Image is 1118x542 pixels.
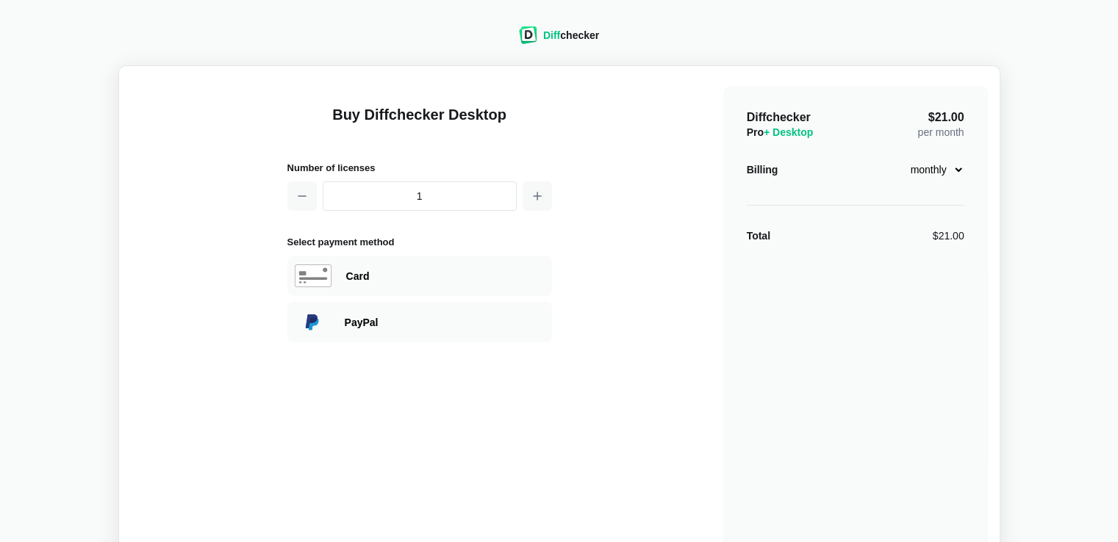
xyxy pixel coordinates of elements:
[287,160,552,176] h2: Number of licenses
[346,269,545,283] div: Paying with Card
[345,315,545,330] div: Paying with PayPal
[747,111,811,123] span: Diffchecker
[933,228,964,243] div: $21.00
[928,112,964,123] span: $21.00
[519,26,537,44] img: Diffchecker logo
[747,162,778,177] div: Billing
[287,302,552,342] div: Paying with PayPal
[543,29,560,41] span: Diff
[323,181,517,211] input: 1
[747,126,814,138] span: Pro
[917,110,964,140] div: per month
[287,104,552,142] h1: Buy Diffchecker Desktop
[287,234,552,250] h2: Select payment method
[764,126,813,138] span: + Desktop
[287,256,552,296] div: Paying with Card
[519,35,599,46] a: Diffchecker logoDiffchecker
[747,230,770,242] strong: Total
[543,28,599,43] div: checker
